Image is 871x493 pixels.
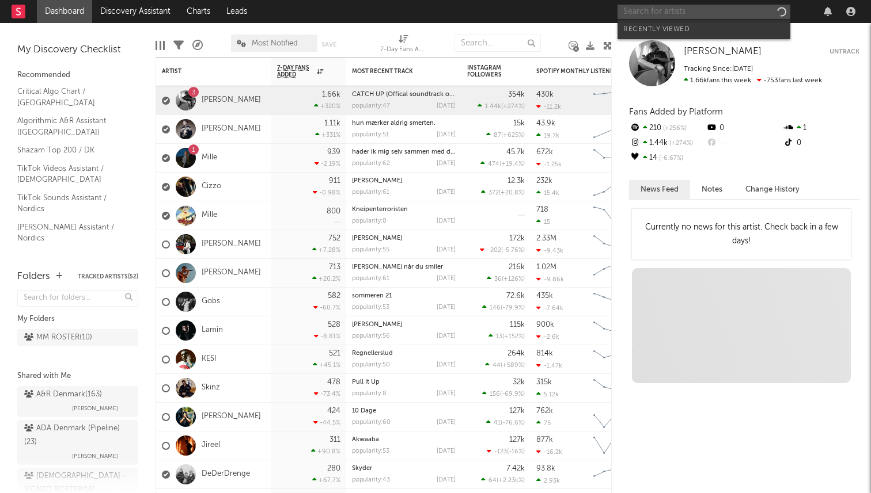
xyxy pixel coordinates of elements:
div: 315k [536,379,552,386]
span: -5.76 % [503,247,523,254]
a: Regnellerslud [352,350,393,357]
a: Mille [202,211,217,220]
span: +20.8 % [501,190,523,196]
div: -73.4 % [314,390,340,398]
div: popularity: 62 [352,160,390,167]
div: popularity: 50 [352,362,390,368]
div: ( ) [485,361,525,369]
span: 1.44k [485,104,501,110]
svg: Chart title [588,374,640,403]
a: [PERSON_NAME] når du smiler [352,264,443,270]
a: Cizzo [202,182,221,192]
div: sommeren 21 [352,293,456,299]
div: 478 [327,379,340,386]
div: popularity: 61 [352,276,389,282]
span: 1.66k fans this week [684,77,751,84]
input: Search for folders... [17,290,138,307]
div: ( ) [481,189,525,196]
div: [DATE] [437,160,456,167]
div: -11.2k [536,103,561,110]
a: Algorithmic A&R Assistant ([GEOGRAPHIC_DATA]) [17,114,127,138]
span: -753 fans last week [684,77,822,84]
div: MM ROSTER ( 10 ) [24,331,92,345]
a: [PERSON_NAME] [202,124,261,134]
span: [PERSON_NAME] [72,449,118,463]
div: +67.7 % [312,476,340,484]
div: [DATE] [437,132,456,138]
div: -1.25k [536,160,562,168]
div: Folders [17,270,50,284]
div: Most Recent Track [352,68,438,75]
span: +625 % [503,132,523,139]
span: +126 % [503,276,523,282]
div: 15 [536,218,550,226]
div: Akwaaba [352,437,456,443]
div: 0 [706,121,782,136]
div: 43.9k [536,120,555,127]
a: 10 Dage [352,408,376,414]
div: 14 [629,151,706,166]
span: -76.6 % [502,420,523,426]
div: 424 [327,407,340,415]
a: Lamin [202,326,223,335]
div: -8.81 % [314,333,340,340]
div: -- [706,136,782,151]
div: -2.6k [536,333,559,341]
svg: Chart title [588,86,640,115]
div: popularity: 60 [352,419,391,426]
span: 64 [488,477,497,484]
div: 7-Day Fans Added (7-Day Fans Added) [380,43,426,57]
div: 814k [536,350,553,357]
div: -16.2k [536,448,562,456]
button: News Feed [629,180,690,199]
div: -7.64k [536,304,563,312]
span: 372 [488,190,499,196]
div: 311 [330,436,340,444]
div: Shared with Me [17,369,138,383]
span: 7-Day Fans Added [277,64,314,78]
div: ( ) [482,304,525,311]
div: 15k [513,120,525,127]
svg: Chart title [588,201,640,230]
div: 216k [509,263,525,271]
div: [DATE] [437,333,456,339]
svg: Chart title [588,403,640,431]
div: Currently no news for this artist. Check back in a few days! [632,209,851,259]
span: -6.67 % [657,155,683,162]
span: -123 [494,449,507,455]
a: [PERSON_NAME] [352,178,402,184]
div: Regnellerslud [352,350,456,357]
div: popularity: 0 [352,218,387,224]
div: popularity: 55 [352,247,389,253]
div: ADA Denmark (Pipeline) ( 23 ) [24,422,128,449]
div: Kneipenterroristen [352,207,456,213]
div: popularity: 47 [352,103,390,109]
a: DeDerDrenge [202,469,250,479]
input: Search... [455,35,541,52]
div: ( ) [482,390,525,398]
div: [DATE] [437,391,456,397]
div: 800 [327,208,340,215]
span: -202 [487,247,501,254]
div: Instagram Followers [467,64,508,78]
span: 36 [494,276,502,282]
a: MM ROSTER(10) [17,329,138,346]
div: 12.3k [508,177,525,185]
a: [PERSON_NAME] [684,46,762,58]
div: 435k [536,292,553,300]
a: ADA Denmark (Pipeline)(23)[PERSON_NAME] [17,420,138,465]
div: [DATE] [437,276,456,282]
span: +2.23k % [498,477,523,484]
span: [PERSON_NAME] [72,402,118,415]
div: +320 % [314,102,340,110]
span: +589 % [502,362,523,369]
span: 13 [496,334,502,340]
div: [DATE] [437,362,456,368]
div: A&R Denmark ( 163 ) [24,388,102,402]
div: Elsker når du smiler [352,264,456,270]
div: Kun Os [352,322,456,328]
a: Critical Algo Chart / [GEOGRAPHIC_DATA] [17,85,127,109]
a: [PERSON_NAME] Assistant / Nordics [17,221,127,244]
div: +20.2 % [312,275,340,282]
div: 32k [513,379,525,386]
